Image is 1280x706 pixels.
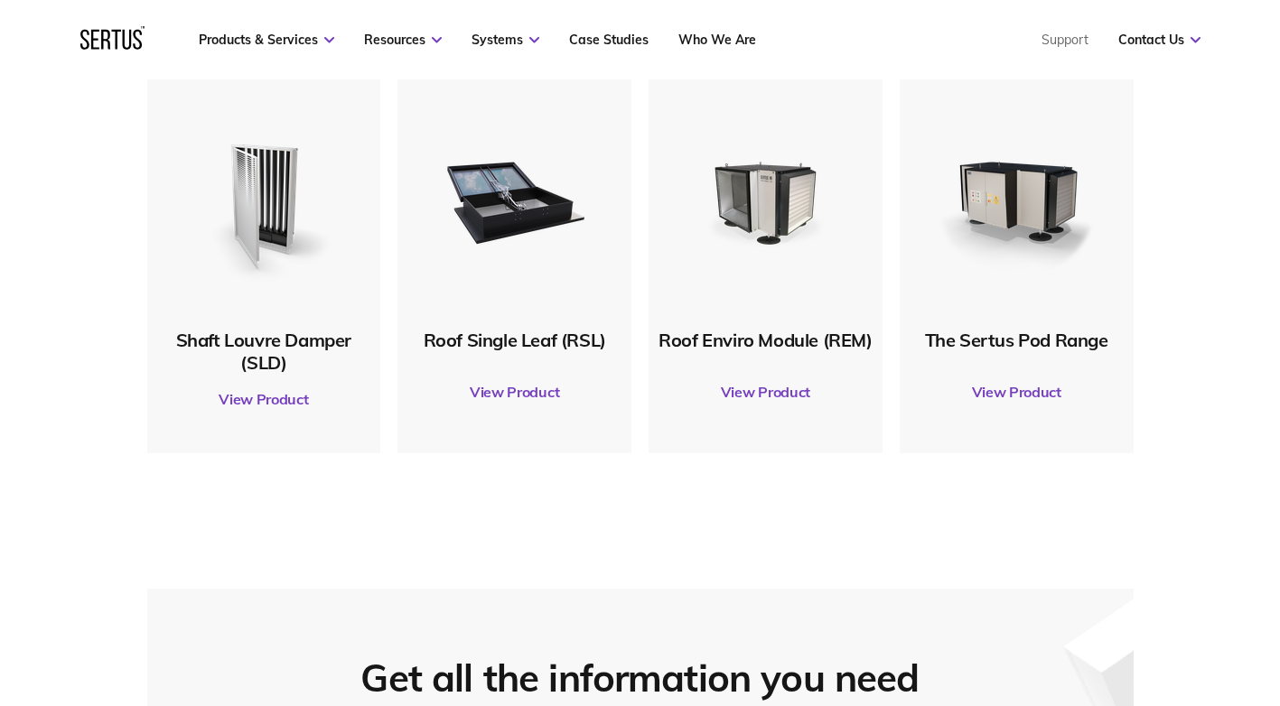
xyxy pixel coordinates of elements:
a: View Product [909,367,1125,417]
div: Shaft Louvre Damper (SLD) [156,329,372,374]
div: The Sertus Pod Range [909,329,1125,351]
a: View Product [156,374,372,424]
a: Systems [472,32,539,48]
iframe: Chat Widget [955,497,1280,706]
div: Roof Single Leaf (RSL) [406,329,622,351]
a: Resources [364,32,442,48]
a: Contact Us [1118,32,1201,48]
a: View Product [658,367,874,417]
a: Support [1042,32,1088,48]
a: Products & Services [199,32,334,48]
a: Case Studies [569,32,649,48]
a: View Product [406,367,622,417]
div: Roof Enviro Module (REM) [658,329,874,351]
a: Who We Are [678,32,756,48]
